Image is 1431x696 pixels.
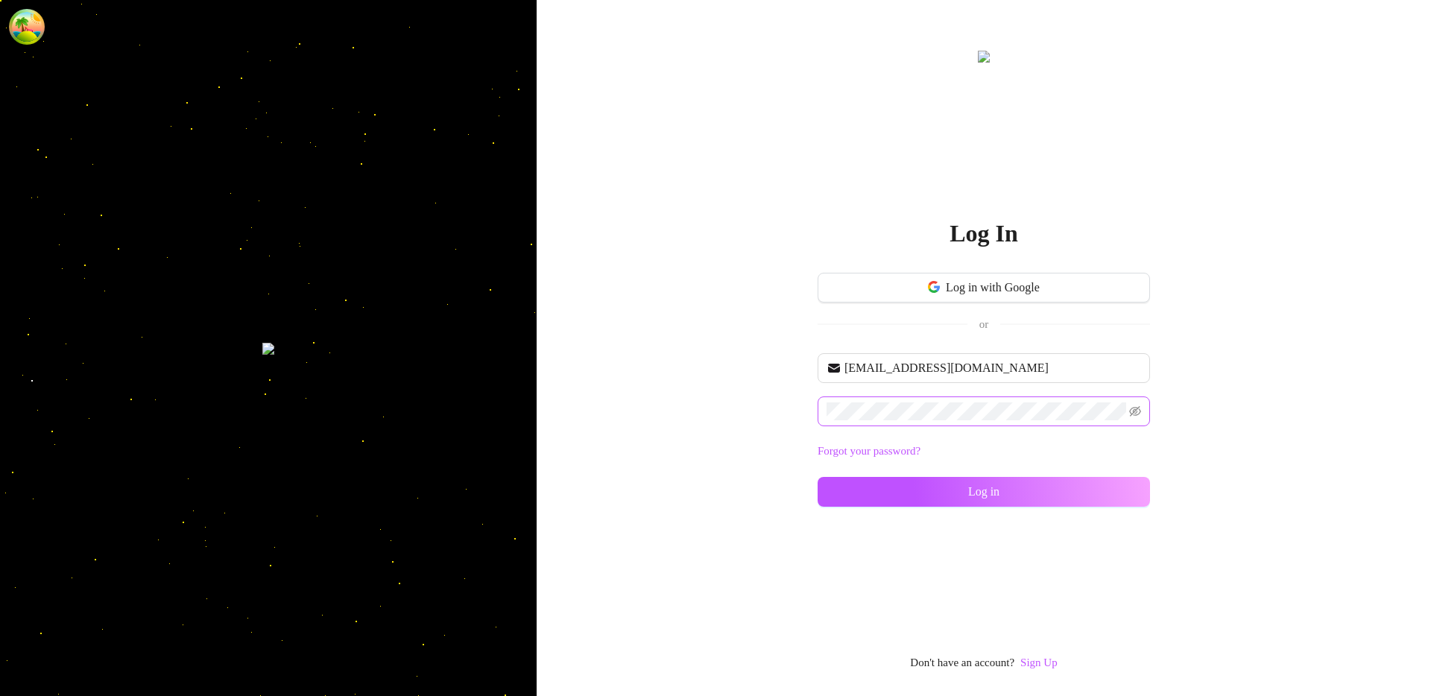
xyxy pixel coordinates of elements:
[262,343,274,355] img: login-background.png
[818,273,1150,303] button: Log in with Google
[950,218,1018,249] h2: Log In
[818,445,920,457] a: Forgot your password?
[1129,405,1141,417] span: eye-invisible
[1020,657,1058,668] a: Sign Up
[818,477,1150,507] button: Log in
[1020,654,1058,672] a: Sign Up
[844,359,1141,377] input: Your email
[946,281,1040,294] span: Log in with Google
[818,443,1150,461] a: Forgot your password?
[12,12,42,42] button: Open Tanstack query devtools
[978,51,990,63] img: logo.svg
[968,485,999,499] span: Log in
[979,318,989,330] span: or
[910,654,1014,672] span: Don't have an account?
